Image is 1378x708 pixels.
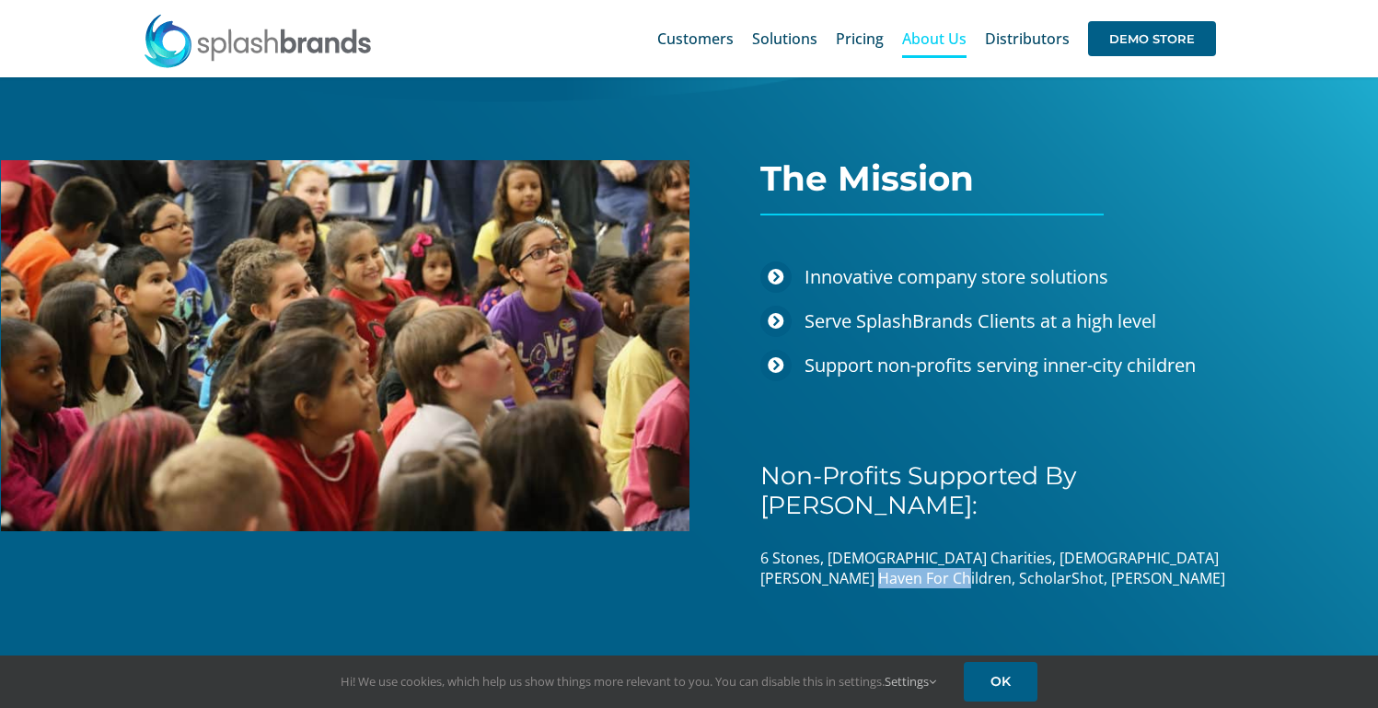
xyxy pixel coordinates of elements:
[805,264,1108,289] span: Innovative company store solutions
[760,548,1225,588] span: 6 Stones, [DEMOGRAPHIC_DATA] Charities, [DEMOGRAPHIC_DATA][PERSON_NAME] Haven For Children, Schol...
[805,353,1196,377] span: Support non-profits serving inner-city children
[760,460,1076,520] span: Non-Profits Supported By [PERSON_NAME]:
[805,308,1156,333] span: Serve SplashBrands Clients at a high level
[902,31,967,46] span: About Us
[836,9,884,68] a: Pricing
[1088,9,1216,68] a: DEMO STORE
[885,673,936,690] a: Settings
[760,157,974,199] span: The Mission
[143,13,373,68] img: SplashBrands.com Logo
[836,31,884,46] span: Pricing
[657,9,1216,68] nav: Main Menu Sticky
[985,9,1070,68] a: Distributors
[1088,21,1216,56] span: DEMO STORE
[964,662,1037,702] a: OK
[657,31,734,46] span: Customers
[985,31,1070,46] span: Distributors
[1,160,689,531] img: 6stones-slider-1
[341,673,936,690] span: Hi! We use cookies, which help us show things more relevant to you. You can disable this in setti...
[752,31,817,46] span: Solutions
[657,9,734,68] a: Customers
